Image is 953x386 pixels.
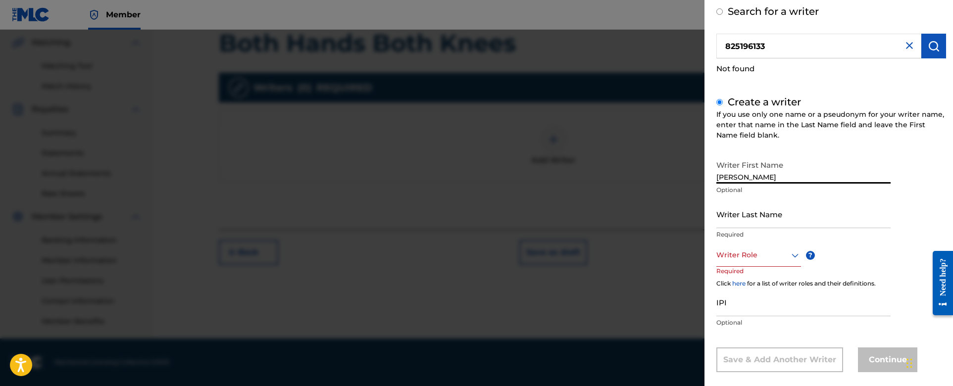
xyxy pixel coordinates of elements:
[806,251,815,260] span: ?
[716,279,946,288] div: Click for a list of writer roles and their definitions.
[716,34,921,58] input: Search writer's name or IPI Number
[716,230,891,239] p: Required
[12,7,50,22] img: MLC Logo
[906,348,912,378] div: Drag
[88,9,100,21] img: Top Rightsholder
[903,40,915,51] img: close
[903,338,953,386] iframe: Chat Widget
[928,40,940,52] img: Search Works
[716,318,891,327] p: Optional
[716,267,754,289] p: Required
[728,96,801,108] label: Create a writer
[716,58,946,80] div: Not found
[925,241,953,326] iframe: Resource Center
[716,186,891,194] p: Optional
[732,280,746,287] a: here
[716,109,946,141] div: If you use only one name or a pseudonym for your writer name, enter that name in the Last Name fi...
[106,9,141,20] span: Member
